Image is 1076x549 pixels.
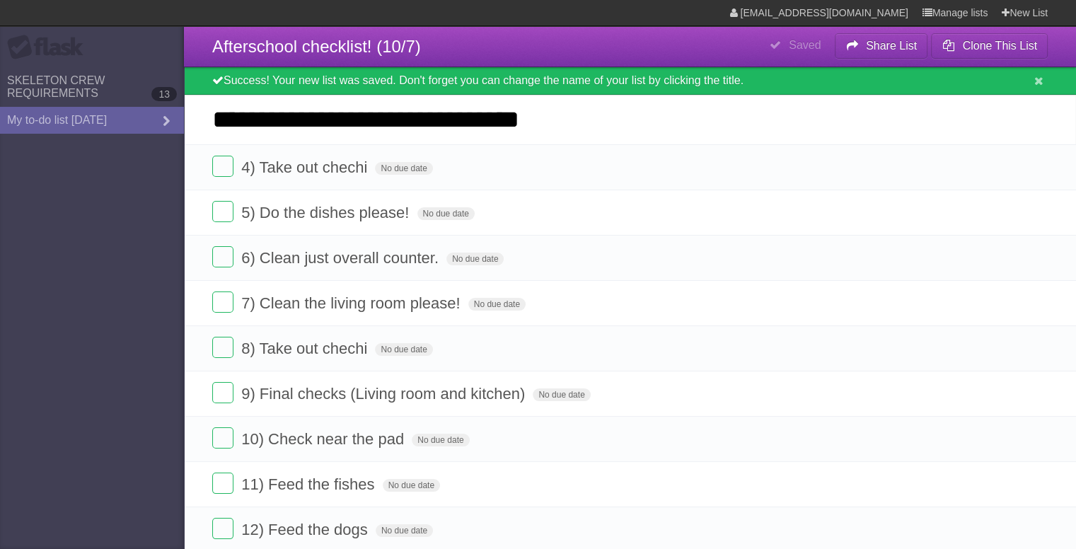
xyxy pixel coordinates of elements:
[212,382,233,403] label: Done
[6,58,1070,71] div: Move To ...
[412,434,469,446] span: No due date
[212,473,233,494] label: Done
[212,427,233,449] label: Done
[835,33,928,59] button: Share List
[468,298,526,311] span: No due date
[6,33,1070,45] div: Sort A > Z
[6,45,1070,58] div: Sort New > Old
[241,521,371,538] span: 12) Feed the dogs
[241,340,371,357] span: 8) Take out chechi
[962,40,1037,52] b: Clone This List
[6,71,1070,83] div: Delete
[6,83,1070,96] div: Options
[417,207,475,220] span: No due date
[6,96,1070,109] div: Sign out
[212,291,233,313] label: Done
[533,388,590,401] span: No due date
[241,204,412,221] span: 5) Do the dishes please!
[7,35,92,60] div: Flask
[375,343,432,356] span: No due date
[212,201,233,222] label: Done
[241,249,442,267] span: 6) Clean just overall counter.
[241,158,371,176] span: 4) Take out chechi
[212,518,233,539] label: Done
[151,87,177,101] b: 13
[212,37,421,56] span: Afterschool checklist! (10/7)
[241,475,378,493] span: 11) Feed the fishes
[241,385,528,403] span: 9) Final checks (Living room and kitchen)
[6,6,296,18] div: Home
[241,294,463,312] span: 7) Clean the living room please!
[446,253,504,265] span: No due date
[789,39,821,51] b: Saved
[241,430,407,448] span: 10) Check near the pad
[376,524,433,537] span: No due date
[931,33,1048,59] button: Clone This List
[383,479,440,492] span: No due date
[212,246,233,267] label: Done
[212,156,233,177] label: Done
[866,40,917,52] b: Share List
[212,337,233,358] label: Done
[375,162,432,175] span: No due date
